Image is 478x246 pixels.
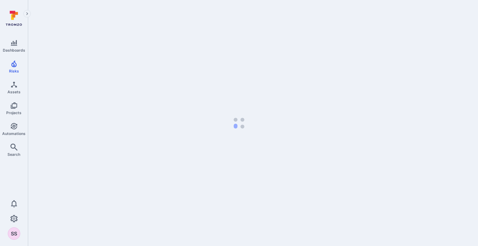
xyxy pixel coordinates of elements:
[8,227,20,240] div: Sooraj Sudevan
[7,152,20,157] span: Search
[23,10,31,17] button: Expand navigation menu
[9,69,19,73] span: Risks
[25,11,29,16] i: Expand navigation menu
[6,110,21,115] span: Projects
[3,48,25,53] span: Dashboards
[7,90,21,94] span: Assets
[8,227,20,240] button: SS
[2,131,26,136] span: Automations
